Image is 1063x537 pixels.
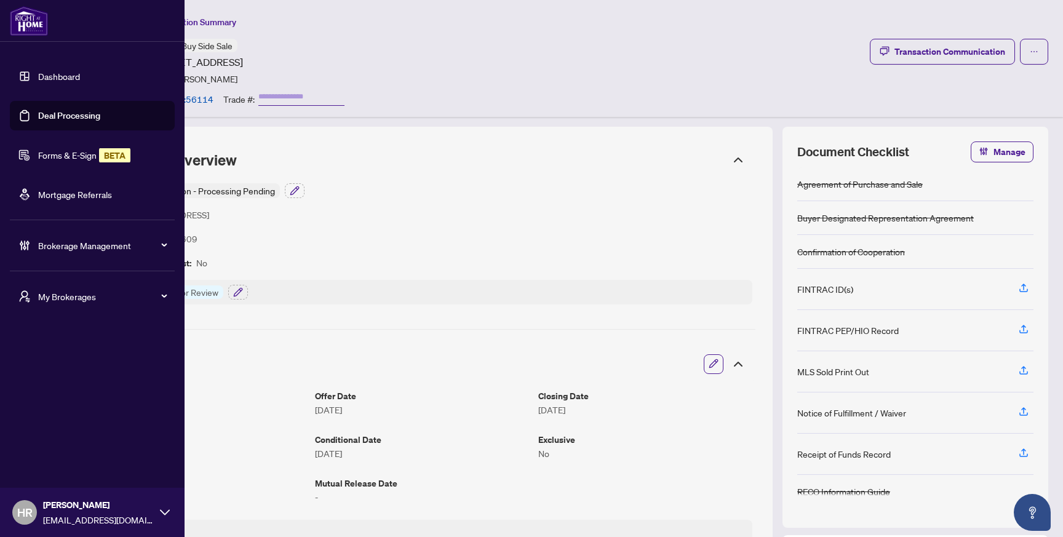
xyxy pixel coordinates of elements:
article: Unit/Lot Number [91,476,305,490]
article: $850,000 [91,403,305,416]
div: RECO Information Guide [797,485,890,498]
article: Sold Price [91,389,305,403]
article: [STREET_ADDRESS] [153,55,243,70]
span: HR [17,504,33,521]
div: Transaction Overview [81,144,755,176]
span: Manage [993,142,1025,162]
span: Document Checklist [797,143,909,161]
div: MLS Sold Print Out [797,365,869,378]
div: Confirmation of Cooperation [797,245,905,258]
article: - [91,490,305,504]
article: [PERSON_NAME] [171,72,237,86]
article: Mutual Release Date [315,476,529,490]
span: My Brokerages [38,290,166,303]
div: Transaction Communication [894,42,1005,62]
article: Conditional Date [315,432,529,447]
img: logo [10,6,48,36]
article: No [196,256,207,270]
span: user-switch [18,290,31,303]
article: Firm Date [91,432,305,447]
article: Trade #: [223,92,255,106]
span: ellipsis [1030,47,1038,56]
article: [DATE] [91,447,305,460]
button: Transaction Communication [870,39,1015,65]
article: Closing Date [538,389,752,403]
span: Brokerage Management [38,239,166,252]
span: Transaction Summary [153,17,236,28]
button: Manage [971,141,1033,162]
span: [EMAIL_ADDRESS][DOMAIN_NAME] [43,513,154,527]
article: Offer Date [315,389,529,403]
button: Open asap [1014,494,1051,531]
div: Receipt of Funds Record [797,447,891,461]
article: [DATE] [315,447,529,460]
article: Exclusive [538,432,752,447]
div: Trade Details [81,347,755,381]
article: [DATE] [315,403,529,416]
article: No [538,447,752,460]
a: Dashboard [38,71,80,82]
span: Deal - Buy Side Sale [157,40,233,51]
a: Forms & E-SignBETA [38,149,130,161]
span: [PERSON_NAME] [43,498,154,512]
div: New Submission - Processing Pending [123,183,280,198]
div: Buyer Designated Representation Agreement [797,211,974,225]
div: FINTRAC PEP/HIO Record [797,324,899,337]
div: FINTRAC ID(s) [797,282,853,296]
a: Deal Processing [38,110,100,121]
div: Notice of Fulfillment / Waiver [797,406,906,420]
article: [DATE] [538,403,752,416]
div: Agreement of Purchase and Sale [797,177,923,191]
article: - [315,490,529,504]
a: Mortgage Referrals [38,189,112,200]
